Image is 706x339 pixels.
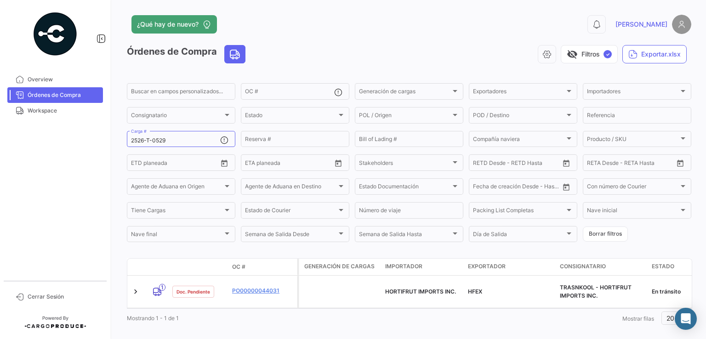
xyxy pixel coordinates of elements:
[131,209,223,215] span: Tiene Cargas
[359,113,451,120] span: POL / Origen
[666,314,674,322] span: 20
[245,161,262,167] input: Desde
[28,293,99,301] span: Cerrar Sesión
[473,161,490,167] input: Desde
[7,72,103,87] a: Overview
[131,232,223,239] span: Nave final
[232,287,294,295] a: PO00000044031
[359,161,451,167] span: Stakeholders
[299,259,381,275] datatable-header-cell: Generación de cargas
[159,284,165,291] span: 1
[268,161,309,167] input: Hasta
[496,161,537,167] input: Hasta
[245,185,337,191] span: Agente de Aduana en Destino
[610,161,651,167] input: Hasta
[359,232,451,239] span: Semana de Salida Hasta
[473,90,565,96] span: Exportadores
[381,259,464,275] datatable-header-cell: Importador
[245,113,337,120] span: Estado
[464,259,556,275] datatable-header-cell: Exportador
[561,45,618,63] button: visibility_offFiltros✓
[583,226,628,242] button: Borrar filtros
[127,315,179,322] span: Mostrando 1 - 1 de 1
[672,15,691,34] img: placeholder-user.png
[131,185,223,191] span: Agente de Aduana en Origen
[359,185,451,191] span: Estado Documentación
[359,90,451,96] span: Generación de cargas
[473,209,565,215] span: Packing List Completas
[217,156,231,170] button: Open calendar
[556,259,648,275] datatable-header-cell: Consignatario
[385,288,456,295] span: HORTIFRUT IMPORTS INC.
[304,262,375,271] span: Generación de cargas
[473,185,490,191] input: Desde
[587,90,679,96] span: Importadores
[473,137,565,144] span: Compañía naviera
[176,288,210,295] span: Doc. Pendiente
[28,107,99,115] span: Workspace
[32,11,78,57] img: powered-by.png
[131,113,223,120] span: Consignatario
[560,284,632,299] span: TRASNKOOL - HORTIFRUT IMPORTS INC.
[468,262,506,271] span: Exportador
[622,315,654,322] span: Mostrar filas
[496,185,537,191] input: Hasta
[468,288,482,295] span: HFEX
[587,137,679,144] span: Producto / SKU
[473,232,565,239] span: Día de Salida
[587,185,679,191] span: Con número de Courier
[154,161,195,167] input: Hasta
[232,263,245,271] span: OC #
[245,232,337,239] span: Semana de Salida Desde
[245,209,337,215] span: Estado de Courier
[131,15,217,34] button: ¿Qué hay de nuevo?
[559,156,573,170] button: Open calendar
[7,103,103,119] a: Workspace
[673,156,687,170] button: Open calendar
[127,45,248,63] h3: Órdenes de Compra
[587,209,679,215] span: Nave inicial
[560,262,606,271] span: Consignatario
[587,161,604,167] input: Desde
[7,87,103,103] a: Órdenes de Compra
[559,180,573,194] button: Open calendar
[131,161,148,167] input: Desde
[28,75,99,84] span: Overview
[146,263,169,271] datatable-header-cell: Modo de Transporte
[228,259,297,275] datatable-header-cell: OC #
[622,45,687,63] button: Exportar.xlsx
[331,156,345,170] button: Open calendar
[604,50,612,58] span: ✓
[385,262,422,271] span: Importador
[137,20,199,29] span: ¿Qué hay de nuevo?
[615,20,667,29] span: [PERSON_NAME]
[567,49,578,60] span: visibility_off
[473,113,565,120] span: POD / Destino
[131,287,140,296] a: Expand/Collapse Row
[28,91,99,99] span: Órdenes de Compra
[169,263,228,271] datatable-header-cell: Estado Doc.
[225,45,245,63] button: Land
[652,262,674,271] span: Estado
[675,308,697,330] div: Abrir Intercom Messenger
